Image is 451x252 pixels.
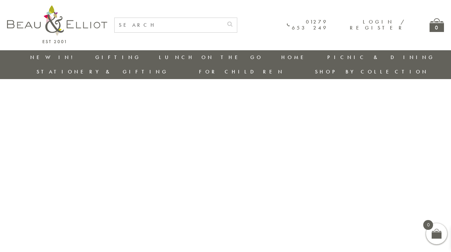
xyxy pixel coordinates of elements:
[287,19,328,31] a: 01279 653 249
[315,68,429,75] a: Shop by collection
[430,18,444,32] a: 0
[37,68,168,75] a: Stationery & Gifting
[30,54,77,61] a: New in!
[423,220,433,230] span: 0
[115,18,223,32] input: SEARCH
[95,54,141,61] a: Gifting
[199,68,284,75] a: For Children
[159,54,263,61] a: Lunch On The Go
[7,5,107,43] img: logo
[350,18,405,31] a: Login / Register
[327,54,435,61] a: Picnic & Dining
[281,54,309,61] a: Home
